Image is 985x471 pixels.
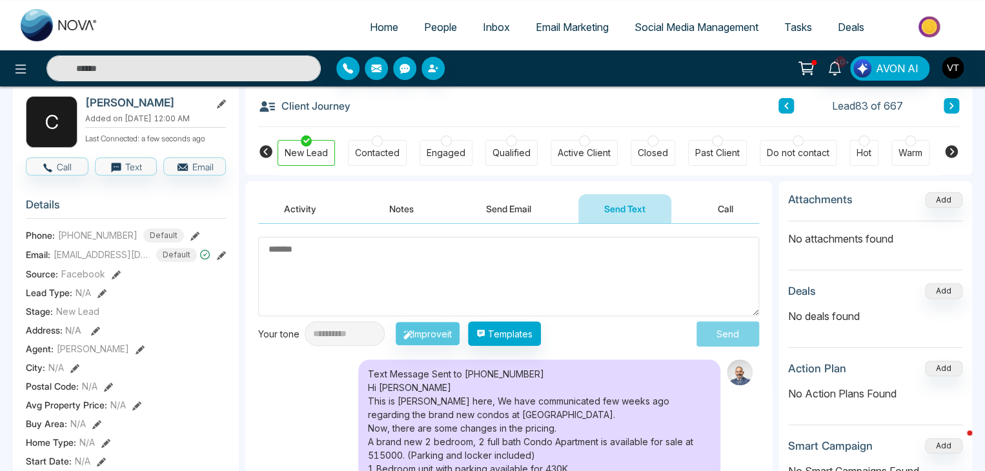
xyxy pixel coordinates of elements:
[884,12,977,41] img: Market-place.gif
[156,248,197,262] span: Default
[638,146,668,159] div: Closed
[95,157,157,175] button: Text
[492,146,531,159] div: Qualified
[48,361,64,374] span: N/A
[76,286,91,299] span: N/A
[70,417,86,430] span: N/A
[876,61,919,76] span: AVON AI
[857,146,871,159] div: Hot
[85,130,226,145] p: Last Connected: a few seconds ago
[427,146,465,159] div: Engaged
[357,15,411,39] a: Home
[692,194,759,223] button: Call
[54,248,150,261] span: [EMAIL_ADDRESS][DOMAIN_NAME]
[853,59,871,77] img: Lead Flow
[26,157,88,175] button: Call
[411,15,470,39] a: People
[788,386,962,401] p: No Action Plans Found
[767,146,829,159] div: Do not contact
[460,194,557,223] button: Send Email
[110,398,126,412] span: N/A
[21,9,98,41] img: Nova CRM Logo
[788,308,962,324] p: No deals found
[523,15,622,39] a: Email Marketing
[771,15,825,39] a: Tasks
[26,248,50,261] span: Email:
[578,194,671,223] button: Send Text
[925,194,962,205] span: Add
[82,379,97,393] span: N/A
[61,267,105,281] span: Facebook
[942,57,964,79] img: User Avatar
[85,96,205,109] h2: [PERSON_NAME]
[788,439,873,452] h3: Smart Campaign
[727,359,753,385] img: Sender
[832,98,903,114] span: Lead 83 of 667
[143,228,184,243] span: Default
[258,194,342,223] button: Activity
[925,192,962,208] button: Add
[26,417,67,430] span: Buy Area :
[258,327,305,341] div: Your tone
[483,21,510,34] span: Inbox
[75,454,90,468] span: N/A
[695,146,740,159] div: Past Client
[26,379,79,393] span: Postal Code :
[424,21,457,34] span: People
[57,342,129,356] span: [PERSON_NAME]
[285,146,328,159] div: New Lead
[26,323,81,337] span: Address:
[85,113,226,125] p: Added on [DATE] 12:00 AM
[825,15,877,39] a: Deals
[355,146,400,159] div: Contacted
[925,283,962,299] button: Add
[788,221,962,246] p: No attachments found
[788,193,853,206] h3: Attachments
[79,436,95,449] span: N/A
[26,436,76,449] span: Home Type :
[26,96,77,148] div: C
[788,285,816,297] h3: Deals
[536,21,609,34] span: Email Marketing
[26,267,58,281] span: Source:
[838,21,864,34] span: Deals
[26,398,107,412] span: Avg Property Price :
[56,305,99,318] span: New Lead
[784,21,812,34] span: Tasks
[925,361,962,376] button: Add
[925,438,962,454] button: Add
[26,305,53,318] span: Stage:
[468,321,541,346] button: Templates
[635,21,758,34] span: Social Media Management
[26,361,45,374] span: City :
[163,157,226,175] button: Email
[470,15,523,39] a: Inbox
[899,146,922,159] div: Warm
[558,146,611,159] div: Active Client
[26,198,226,218] h3: Details
[788,362,846,375] h3: Action Plan
[835,56,846,68] span: 10+
[850,56,929,81] button: AVON AI
[26,286,72,299] span: Lead Type:
[363,194,440,223] button: Notes
[26,228,55,242] span: Phone:
[258,96,350,115] h3: Client Journey
[370,21,398,34] span: Home
[819,56,850,79] a: 10+
[941,427,972,458] iframe: Intercom live chat
[26,342,54,356] span: Agent:
[65,325,81,336] span: N/A
[26,454,72,468] span: Start Date :
[58,228,137,242] span: [PHONE_NUMBER]
[622,15,771,39] a: Social Media Management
